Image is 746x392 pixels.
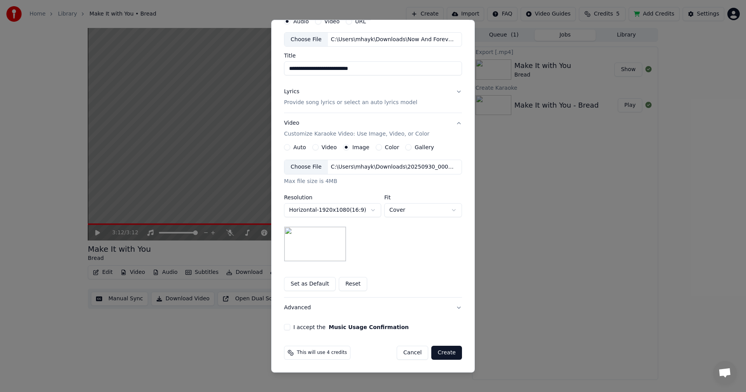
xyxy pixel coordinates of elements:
button: Reset [339,277,367,291]
label: Gallery [415,145,434,150]
div: Lyrics [284,88,299,96]
div: Video [284,119,429,138]
label: Color [385,145,399,150]
label: Auto [293,145,306,150]
div: Choose File [284,160,328,174]
label: Video [322,145,337,150]
div: VideoCustomize Karaoke Video: Use Image, Video, or Color [284,144,462,297]
div: Choose File [284,32,328,46]
label: Title [284,53,462,58]
button: VideoCustomize Karaoke Video: Use Image, Video, or Color [284,113,462,144]
div: C:\Users\mhayk\Downloads\20250930_0007_Acoustic Guitar Spotlight_simple_compose_01k6b3h5xjev8b6zp... [328,163,460,171]
span: This will use 4 credits [297,350,347,356]
label: Image [352,145,370,150]
label: Video [324,18,340,24]
div: C:\Users\mhayk\Downloads\Now And Forever - [PERSON_NAME].m4a [328,35,460,43]
label: Audio [293,18,309,24]
button: Advanced [284,298,462,318]
label: I accept the [293,324,409,330]
button: Set as Default [284,277,336,291]
p: Provide song lyrics or select an auto lyrics model [284,99,417,106]
label: Resolution [284,195,381,200]
label: URL [355,18,366,24]
button: Create [431,346,462,360]
label: Fit [384,195,462,200]
div: Max file size is 4MB [284,178,462,185]
button: I accept the [329,324,409,330]
p: Customize Karaoke Video: Use Image, Video, or Color [284,130,429,138]
button: LyricsProvide song lyrics or select an auto lyrics model [284,82,462,113]
button: Cancel [397,346,428,360]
